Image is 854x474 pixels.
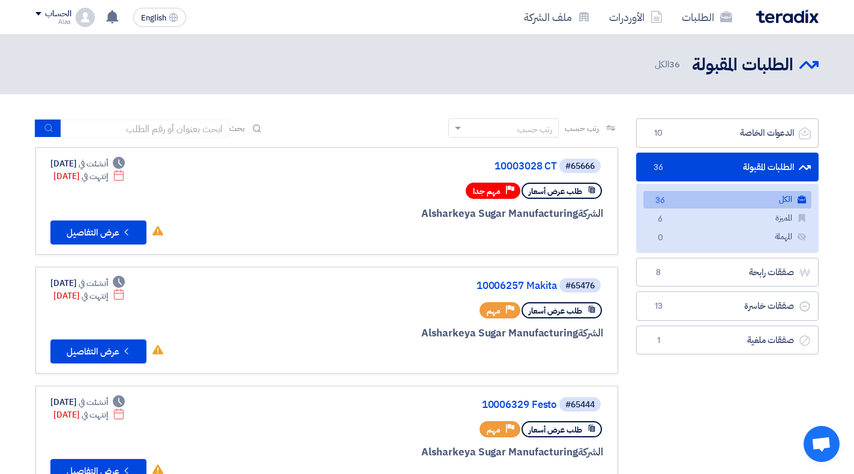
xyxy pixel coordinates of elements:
div: رتب حسب [517,123,552,136]
a: صفقات ملغية1 [636,326,819,355]
div: الحساب [45,9,71,19]
a: الطلبات المقبولة36 [636,153,819,182]
input: ابحث بعنوان أو رقم الطلب [61,120,229,138]
a: صفقات رابحة8 [636,258,819,287]
span: الشركة [578,206,604,221]
span: أنشئت في [79,277,107,290]
span: أنشئت في [79,157,107,170]
span: 10 [651,127,666,139]
span: 1 [651,335,666,347]
span: إنتهت في [82,290,107,302]
a: الأوردرات [600,3,672,31]
span: مهم جدا [473,186,501,197]
span: English [141,14,166,22]
a: 10003028 CT [317,161,557,172]
a: الكل [643,191,811,208]
div: [DATE] [50,277,125,290]
span: طلب عرض أسعار [529,305,582,317]
a: 10006257 Makita [317,281,557,291]
span: 13 [651,300,666,312]
div: Alaa [35,19,71,25]
div: [DATE] [53,170,125,183]
img: profile_test.png [76,8,95,27]
span: الشركة [578,445,604,460]
a: الدعوات الخاصة10 [636,118,819,148]
span: رتب حسب [565,122,599,135]
span: بحث [229,122,245,135]
span: 36 [653,195,667,207]
div: Alsharkeya Sugar Manufacturing [314,326,603,341]
div: [DATE] [50,396,125,409]
button: عرض التفاصيل [50,220,146,245]
span: 6 [653,213,667,226]
span: إنتهت في [82,409,107,421]
button: عرض التفاصيل [50,339,146,363]
a: الطلبات [672,3,742,31]
span: مهم [487,305,501,317]
span: إنتهت في [82,170,107,183]
a: صفقات خاسرة13 [636,291,819,321]
div: [DATE] [53,409,125,421]
span: 36 [669,58,680,71]
span: الكل [655,58,682,71]
a: المهملة [643,228,811,246]
div: #65476 [565,282,595,290]
div: [DATE] [53,290,125,302]
a: 10006329 Festo [317,400,557,410]
span: أنشئت في [79,396,107,409]
button: English [133,8,186,27]
div: Alsharkeya Sugar Manufacturing [314,206,603,222]
div: Open chat [804,426,840,462]
div: #65444 [565,401,595,409]
div: Alsharkeya Sugar Manufacturing [314,445,603,460]
span: 0 [653,232,667,245]
span: مهم [487,424,501,436]
div: #65666 [565,162,595,171]
span: 36 [651,162,666,174]
span: طلب عرض أسعار [529,424,582,436]
div: [DATE] [50,157,125,170]
span: طلب عرض أسعار [529,186,582,197]
a: المميزة [643,210,811,227]
h2: الطلبات المقبولة [692,53,793,77]
img: Teradix logo [756,10,819,23]
a: ملف الشركة [514,3,600,31]
span: 8 [651,267,666,279]
span: الشركة [578,326,604,341]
